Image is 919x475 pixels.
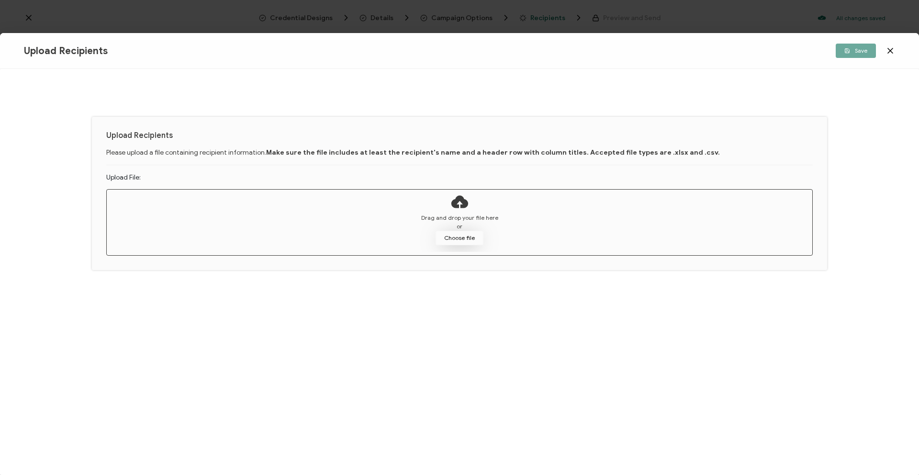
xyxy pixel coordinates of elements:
[836,44,876,58] button: Save
[24,45,108,57] span: Upload Recipients
[106,147,813,158] p: Please upload a file containing recipient information.
[457,222,462,231] span: or
[844,48,867,54] span: Save
[266,148,720,157] b: Make sure the file includes at least the recipient's name and a header row with column titles. Ac...
[421,214,498,222] span: Drag and drop your file here
[436,231,483,245] button: Choose file
[106,172,813,184] div: Upload File:
[871,429,919,475] iframe: Chat Widget
[106,131,813,140] h1: Upload Recipients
